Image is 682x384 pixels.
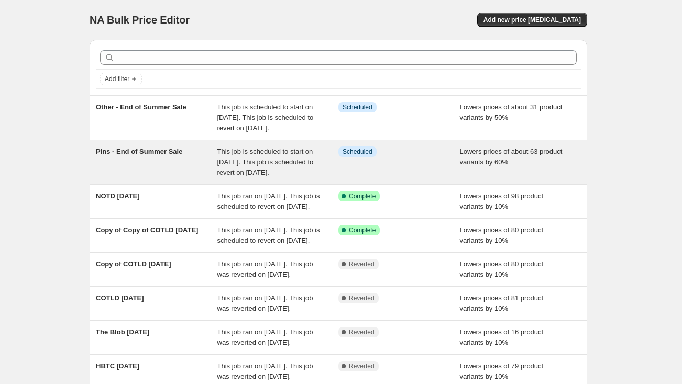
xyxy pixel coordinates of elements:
span: Copy of Copy of COTLD [DATE] [96,226,198,234]
span: Other - End of Summer Sale [96,103,186,111]
span: Complete [349,226,376,234]
span: Reverted [349,294,375,302]
span: This job ran on [DATE]. This job was reverted on [DATE]. [217,362,313,380]
span: Scheduled [343,103,372,111]
span: Reverted [349,362,375,370]
button: Add new price [MEDICAL_DATA] [477,13,587,27]
span: This job ran on [DATE]. This job was reverted on [DATE]. [217,328,313,346]
span: Complete [349,192,376,200]
span: Lowers prices of 98 product variants by 10% [460,192,544,210]
span: Add filter [105,75,129,83]
span: This job ran on [DATE]. This job was reverted on [DATE]. [217,260,313,278]
span: This job ran on [DATE]. This job was reverted on [DATE]. [217,294,313,312]
span: This job ran on [DATE]. This job is scheduled to revert on [DATE]. [217,226,320,244]
span: This job is scheduled to start on [DATE]. This job is scheduled to revert on [DATE]. [217,103,314,132]
span: Pins - End of Summer Sale [96,148,182,155]
span: NOTD [DATE] [96,192,140,200]
span: COTLD [DATE] [96,294,144,302]
span: Lowers prices of 79 product variants by 10% [460,362,544,380]
span: This job ran on [DATE]. This job is scheduled to revert on [DATE]. [217,192,320,210]
span: NA Bulk Price Editor [90,14,190,26]
span: Lowers prices of about 31 product variants by 50% [460,103,563,121]
span: Lowers prices of 81 product variants by 10% [460,294,544,312]
span: Reverted [349,328,375,336]
span: Reverted [349,260,375,268]
span: This job is scheduled to start on [DATE]. This job is scheduled to revert on [DATE]. [217,148,314,176]
span: Lowers prices of 80 product variants by 10% [460,260,544,278]
span: Lowers prices of 80 product variants by 10% [460,226,544,244]
span: Add new price [MEDICAL_DATA] [483,16,581,24]
span: HBTC [DATE] [96,362,139,370]
button: Add filter [100,73,142,85]
span: Copy of COTLD [DATE] [96,260,171,268]
span: Lowers prices of about 63 product variants by 60% [460,148,563,166]
span: The Blob [DATE] [96,328,149,336]
span: Scheduled [343,148,372,156]
span: Lowers prices of 16 product variants by 10% [460,328,544,346]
